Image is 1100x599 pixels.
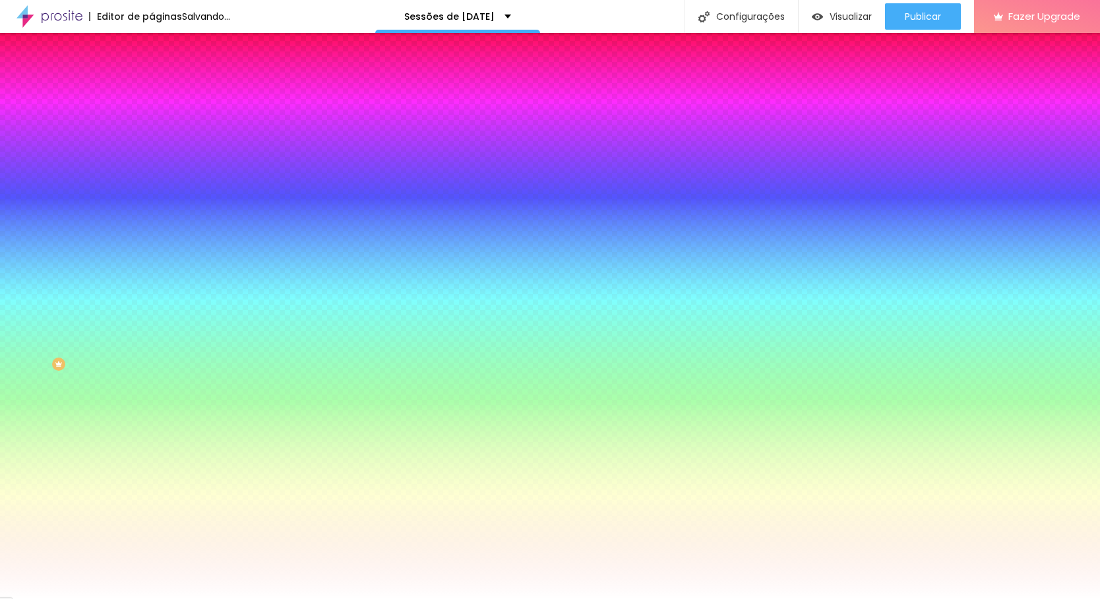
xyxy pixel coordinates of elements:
[830,11,872,22] span: Visualizar
[1008,11,1080,22] span: Fazer Upgrade
[905,11,941,22] span: Publicar
[698,11,710,22] img: Icone
[182,12,230,21] div: Salvando...
[89,12,182,21] div: Editor de páginas
[812,11,823,22] img: view-1.svg
[885,3,961,30] button: Publicar
[799,3,885,30] button: Visualizar
[404,12,495,21] p: Sessões de [DATE]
